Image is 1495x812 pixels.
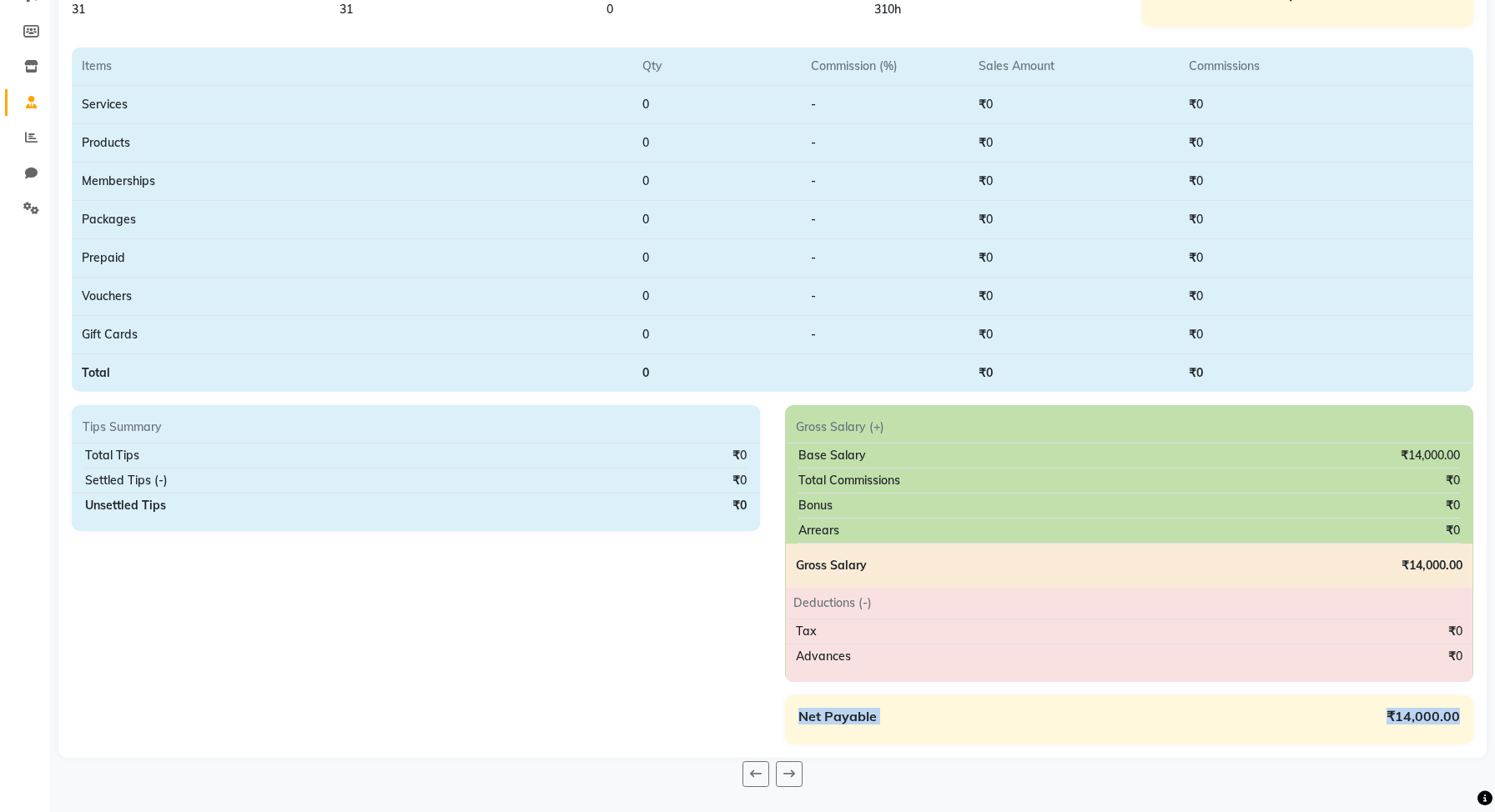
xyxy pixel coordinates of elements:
[801,48,969,86] th: Commission (%)
[798,447,866,464] div: Base Salary
[72,163,632,201] td: Memberships
[85,472,168,489] div: Settled Tips (-)
[732,447,747,464] div: ₹0
[632,124,801,163] td: 0
[72,278,632,316] td: Vouchers
[1448,623,1462,640] div: ₹0
[85,497,166,514] div: Unsettled Tips
[72,86,632,124] td: Services
[786,419,1472,436] div: Gross Salary (+)
[798,472,900,489] div: Total Commissions
[1179,316,1389,354] td: ₹0
[798,522,839,539] div: Arrears
[72,1,315,18] div: 31
[801,316,969,354] td: -
[796,623,817,640] div: Tax
[72,124,632,163] td: Products
[1402,557,1462,574] div: ₹14,000.00
[632,48,801,86] th: Qty
[801,163,969,201] td: -
[796,648,851,665] div: Advances
[1179,124,1389,163] td: ₹0
[72,354,632,393] td: Total
[607,1,849,18] div: 0
[632,239,801,278] td: 0
[1446,472,1460,489] div: ₹0
[1401,447,1460,464] div: ₹14,000.00
[1179,201,1389,239] td: ₹0
[801,278,969,316] td: -
[1179,163,1389,201] td: ₹0
[72,201,632,239] td: Packages
[801,239,969,278] td: -
[969,354,1179,393] td: ₹0
[632,278,801,316] td: 0
[969,86,1179,124] td: ₹0
[969,48,1179,86] th: Sales Amount
[72,316,632,354] td: Gift Cards
[85,447,139,464] div: Total Tips
[969,239,1179,278] td: ₹0
[874,1,1117,18] div: 310h
[796,557,867,574] div: Gross Salary
[969,278,1179,316] td: ₹0
[801,124,969,163] td: -
[632,163,801,201] td: 0
[732,472,747,489] div: ₹0
[73,419,759,436] div: Tips Summary
[632,86,801,124] td: 0
[1179,48,1389,86] th: Commissions
[72,48,632,86] th: Items
[1387,709,1460,724] h6: ₹14,000.00
[1448,648,1462,665] div: ₹0
[632,201,801,239] td: 0
[969,201,1179,239] td: ₹0
[1179,239,1389,278] td: ₹0
[798,497,833,514] div: Bonus
[1446,497,1460,514] div: ₹0
[732,497,747,514] div: ₹0
[798,709,877,724] h6: Net Payable
[969,163,1179,201] td: ₹0
[340,1,582,18] div: 31
[783,594,1450,612] div: Deductions (-)
[801,86,969,124] td: -
[969,316,1179,354] td: ₹0
[1179,86,1389,124] td: ₹0
[969,124,1179,163] td: ₹0
[72,239,632,278] td: Prepaid
[632,354,801,393] td: 0
[1179,278,1389,316] td: ₹0
[801,201,969,239] td: -
[632,316,801,354] td: 0
[1446,522,1460,539] div: ₹0
[1179,354,1389,393] td: ₹0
